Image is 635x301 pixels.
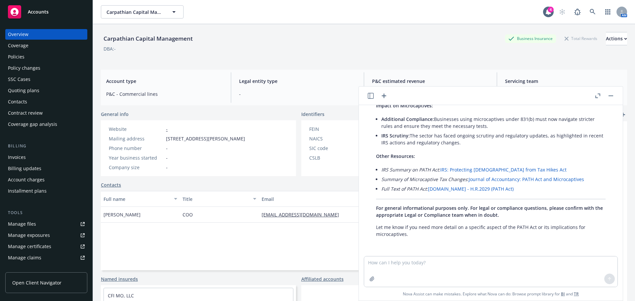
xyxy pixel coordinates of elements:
[8,119,57,130] div: Coverage gap analysis
[5,264,87,274] a: Manage BORs
[166,164,168,171] span: -
[440,167,567,173] a: IRS: Protecting [DEMOGRAPHIC_DATA] from Tax Hikes Act
[381,167,439,173] em: IRS Summary on PATH Act
[381,132,410,139] span: IRS Scrutiny:
[8,29,28,40] div: Overview
[8,52,24,62] div: Policies
[104,196,170,203] div: Full name
[259,191,391,207] button: Email
[309,145,364,152] div: SIC code
[8,108,43,118] div: Contract review
[376,205,603,218] span: For general informational purposes only. For legal or compliance questions, please confirm with t...
[381,131,606,147] li: The sector has faced ongoing scrutiny and regulatory updates, as highlighted in recent IRS action...
[8,174,45,185] div: Account charges
[571,5,584,19] a: Report a Bug
[5,163,87,174] a: Billing updates
[361,287,620,301] span: Nova Assist can make mistakes. Explore what Nova can do: Browse prompt library for and
[381,116,434,122] span: Additional Compliance:
[5,40,87,51] a: Coverage
[5,63,87,73] a: Policy changes
[561,291,565,297] a: BI
[109,164,163,171] div: Company size
[505,78,622,85] span: Servicing team
[166,135,245,142] span: [STREET_ADDRESS][PERSON_NAME]
[8,63,40,73] div: Policy changes
[309,135,364,142] div: NAICS
[381,176,467,182] em: Summary of Microcaptive Tax Changes
[5,252,87,263] a: Manage claims
[5,230,87,241] a: Manage exposures
[469,176,584,182] a: Journal of Accountancy: PATH Act and Microcaptives
[12,279,62,286] span: Open Client Navigator
[101,5,184,19] button: Carpathian Capital Management
[301,276,344,282] a: Affiliated accounts
[183,196,249,203] div: Title
[101,111,129,118] span: General info
[556,5,569,19] a: Start snowing
[428,186,514,192] a: [DOMAIN_NAME] - H.R.2029 (PATH Act)
[5,119,87,130] a: Coverage gap analysis
[8,230,50,241] div: Manage exposures
[309,154,364,161] div: CSLB
[381,186,427,192] em: Full Text of PATH Act
[505,34,556,43] div: Business Insurance
[101,276,138,282] a: Named insureds
[101,181,121,188] a: Contacts
[5,29,87,40] a: Overview
[106,9,164,16] span: Carpathian Capital Management
[309,126,364,132] div: FEIN
[8,219,36,229] div: Manage files
[8,186,47,196] div: Installment plans
[109,145,163,152] div: Phone number
[5,174,87,185] a: Account charges
[239,78,356,85] span: Legal entity type
[180,191,259,207] button: Title
[381,165,606,174] li: :
[109,154,163,161] div: Year business started
[262,196,381,203] div: Email
[239,91,356,97] span: -
[5,85,87,96] a: Quoting plans
[8,85,39,96] div: Quoting plans
[5,74,87,85] a: SSC Cases
[28,9,49,15] span: Accounts
[8,163,41,174] div: Billing updates
[301,111,324,118] span: Identifiers
[106,78,223,85] span: Account type
[183,211,193,218] span: COO
[106,91,223,97] span: P&C - Commercial lines
[5,209,87,216] div: Tools
[586,5,599,19] a: Search
[5,108,87,118] a: Contract review
[606,32,627,45] button: Actions
[601,5,614,19] a: Switch app
[8,40,28,51] div: Coverage
[5,3,87,21] a: Accounts
[104,45,116,52] div: DBA: -
[5,143,87,149] div: Billing
[561,34,601,43] div: Total Rewards
[108,292,134,299] a: CFI MO, LLC
[5,241,87,252] a: Manage certificates
[548,7,554,13] div: 4
[574,291,579,297] a: TR
[166,154,168,161] span: -
[8,264,39,274] div: Manage BORs
[8,252,41,263] div: Manage claims
[109,135,163,142] div: Mailing address
[166,145,168,152] span: -
[262,211,344,218] a: [EMAIL_ADDRESS][DOMAIN_NAME]
[381,174,606,184] li: :
[8,96,27,107] div: Contacts
[619,111,627,119] a: add
[5,219,87,229] a: Manage files
[376,102,433,109] span: Impact on Microcaptives:
[381,184,606,194] li: :
[101,191,180,207] button: Full name
[376,153,415,159] span: Other Resources:
[8,152,26,163] div: Invoices
[381,114,606,131] li: Businesses using microcaptives under 831(b) must now navigate stricter rules and ensure they meet...
[101,34,195,43] div: Carpathian Capital Management
[5,52,87,62] a: Policies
